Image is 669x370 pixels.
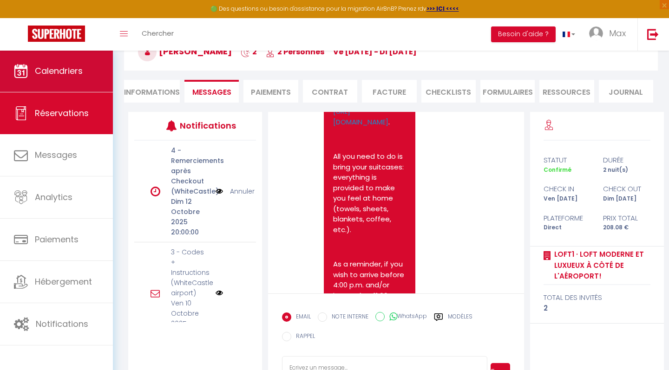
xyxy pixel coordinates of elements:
div: 2 [544,303,651,314]
label: Modèles [448,312,472,324]
div: Ven [DATE] [538,195,597,203]
a: Annuler [230,186,255,196]
span: Notifications [36,318,88,330]
div: check out [597,183,656,195]
a: >>> ICI <<<< [426,5,459,13]
div: Dim [DATE] [597,195,656,203]
p: All you need to do is bring your suitcases: everything is provided to make you feel at home (towe... [333,151,406,235]
label: WhatsApp [385,312,427,322]
span: [PERSON_NAME] [138,45,232,57]
div: Plateforme [538,213,597,224]
p: As a reminder, if you wish to arrive before 4:00 p.m. and/or leave after 11:00 a.m., please conta... [333,259,406,343]
li: FORMULAIRES [480,80,535,103]
li: CHECKLISTS [421,80,476,103]
img: logout [647,28,659,40]
label: EMAIL [291,312,311,323]
li: Journal [599,80,653,103]
p: Dim 12 Octobre 2025 20:00:00 [171,196,210,237]
div: Direct [538,223,597,232]
li: Informations [124,80,180,103]
label: NOTE INTERNE [327,312,368,323]
span: 2 [241,46,257,57]
span: Messages [192,87,231,97]
img: NO IMAGE [216,186,223,196]
p: 4 - Remerciements après Checkout (WhiteCastle) [171,145,210,196]
li: Contrat [303,80,357,103]
span: Hébergement [35,276,92,287]
button: Besoin d'aide ? [491,26,556,42]
span: 2 Personnes [266,46,324,57]
label: RAPPEL [291,332,315,342]
span: Calendriers [35,65,83,77]
span: Analytics [35,191,72,203]
li: Facture [362,80,416,103]
span: ve [DATE] - di [DATE] [333,46,417,57]
a: Chercher [135,18,181,51]
li: Paiements [243,80,298,103]
div: total des invités [544,292,651,303]
a: ... Max [582,18,637,51]
img: ... [589,26,603,40]
div: Prix total [597,213,656,224]
span: Chercher [142,28,174,38]
div: 2 nuit(s) [597,166,656,175]
div: durée [597,155,656,166]
span: Max [609,27,626,39]
a: [URL][DOMAIN_NAME] [333,106,388,127]
li: Ressources [539,80,594,103]
img: NO IMAGE [216,289,223,297]
p: 3 - Codes + Instructions (WhiteCastle airport) [171,247,210,298]
span: Paiements [35,234,79,245]
a: Loft1 · Loft Moderne et Luxueux à côté de l'aéroport! [551,249,651,282]
p: Ven 10 Octobre 2025 15:00:00 [171,298,210,339]
div: check in [538,183,597,195]
div: statut [538,155,597,166]
div: 208.08 € [597,223,656,232]
span: Confirmé [544,166,571,174]
h3: Notifications [180,115,230,136]
img: Super Booking [28,26,85,42]
span: Messages [35,149,77,161]
span: Réservations [35,107,89,119]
